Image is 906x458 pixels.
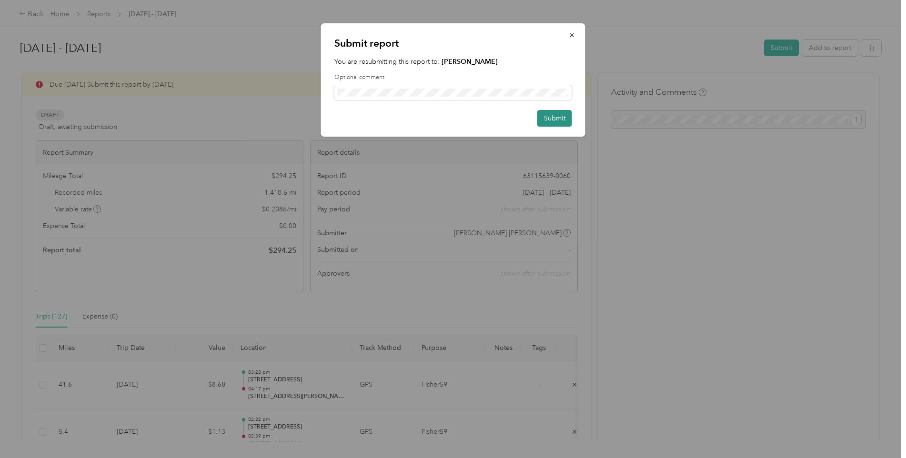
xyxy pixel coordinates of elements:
[334,73,572,82] label: Optional comment
[853,405,906,458] iframe: Everlance-gr Chat Button Frame
[442,58,498,66] strong: [PERSON_NAME]
[334,57,572,67] p: You are resubmitting this report to:
[334,37,572,50] p: Submit report
[537,110,572,127] button: Submit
